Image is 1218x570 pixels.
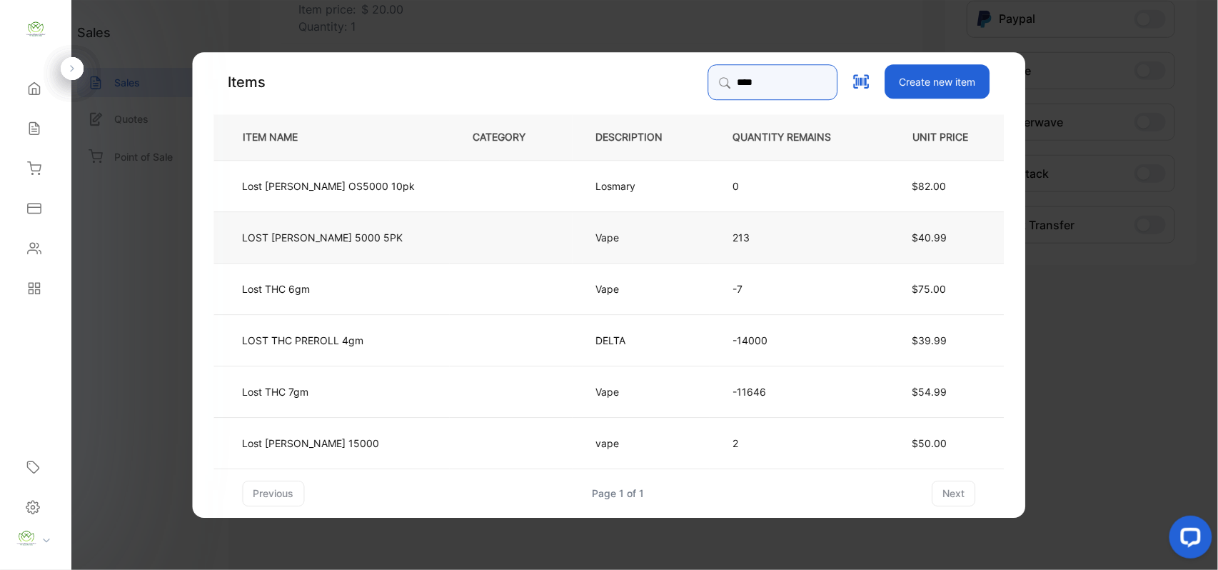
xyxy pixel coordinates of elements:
p: vape [596,436,634,451]
p: Lost THC 7gm [243,384,316,399]
p: DESCRIPTION [596,130,686,145]
p: QUANTITY REMAINS [733,130,855,145]
p: CATEGORY [473,130,549,145]
p: 213 [733,230,855,245]
p: Lost THC 6gm [243,281,316,296]
span: $82.00 [912,180,947,192]
img: profile [16,528,37,549]
p: -14000 [733,333,855,348]
button: Create new item [885,64,990,99]
p: LOST [PERSON_NAME] 5000 5PK [243,230,403,245]
p: Vape [596,281,634,296]
span: $75.00 [912,283,947,295]
p: Vape [596,384,634,399]
p: 0 [733,179,855,194]
iframe: LiveChat chat widget [1158,510,1218,570]
button: next [932,481,976,506]
p: 2 [733,436,855,451]
p: DELTA [596,333,634,348]
p: LOST THC PREROLL 4gm [243,333,364,348]
button: previous [243,481,305,506]
p: UNIT PRICE [902,130,981,145]
span: $39.99 [912,334,947,346]
p: -11646 [733,384,855,399]
p: Lost [PERSON_NAME] OS5000 10pk [243,179,416,194]
p: ITEM NAME [238,130,321,145]
span: $54.99 [912,386,947,398]
div: Page 1 of 1 [593,486,645,501]
span: $40.99 [912,231,947,244]
p: Vape [596,230,634,245]
p: Losmary [596,179,636,194]
img: logo [25,19,46,40]
p: Items [228,71,266,93]
p: -7 [733,281,855,296]
p: Lost [PERSON_NAME] 15000 [243,436,380,451]
span: $50.00 [912,437,947,449]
